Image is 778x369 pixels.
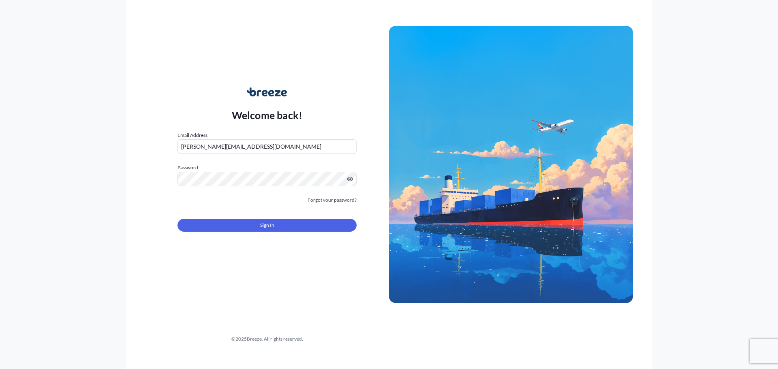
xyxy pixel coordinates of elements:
a: Forgot your password? [308,196,357,204]
button: Sign In [177,219,357,232]
input: example@gmail.com [177,139,357,154]
p: Welcome back! [232,109,303,122]
button: Show password [347,176,353,182]
img: Ship illustration [389,26,633,303]
label: Email Address [177,131,207,139]
span: Sign In [260,221,274,229]
label: Password [177,164,357,172]
div: © 2025 Breeze. All rights reserved. [145,335,389,343]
